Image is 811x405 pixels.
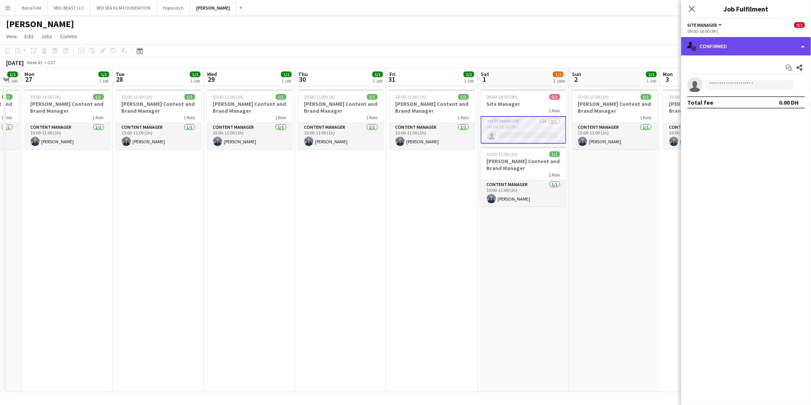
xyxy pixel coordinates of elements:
span: 1/1 [367,94,378,100]
app-job-card: 10:00-11:00 (1h)1/1[PERSON_NAME] Content and Brand Manager1 RoleContent Manager1/110:00-11:00 (1h... [663,89,749,149]
app-job-card: 09:00-18:00 (9h)0/1Site Manager1 RoleSite Manager12A0/109:00-18:00 (9h) [481,89,566,144]
app-card-role: Content Manager1/110:00-11:00 (1h)[PERSON_NAME] [116,123,201,149]
h3: Job Fulfilment [681,4,811,14]
div: 09:00-18:00 (9h) [687,28,805,34]
span: View [6,33,17,40]
span: 27 [23,75,34,84]
h3: [PERSON_NAME] Content and Brand Manager [298,100,384,114]
span: 1/1 [276,94,286,100]
span: 10:00-11:00 (1h) [396,94,427,100]
span: 1 Role [549,172,560,178]
span: Comms [60,33,77,40]
app-card-role: Content Manager1/110:00-11:00 (1h)[PERSON_NAME] [207,123,292,149]
span: 1/1 [2,94,13,100]
app-job-card: 10:00-11:00 (1h)1/1[PERSON_NAME] Content and Brand Manager1 RoleContent Manager1/110:00-11:00 (1h... [207,89,292,149]
app-card-role: Content Manager1/110:00-11:00 (1h)[PERSON_NAME] [389,123,475,149]
span: Fri [389,71,396,78]
span: 1 Role [2,115,13,120]
div: 0.00 DH [779,99,799,106]
app-card-role: Content Manager1/110:00-11:00 (1h)[PERSON_NAME] [481,180,566,206]
app-job-card: 10:00-11:00 (1h)1/1[PERSON_NAME] Content and Brand Manager1 RoleContent Manager1/110:00-11:00 (1h... [24,89,110,149]
span: Mon [24,71,34,78]
span: Wed [207,71,217,78]
span: 1/2 [553,71,564,77]
span: 1 Role [640,115,651,120]
span: 10:00-11:00 (1h) [487,151,518,157]
h3: [PERSON_NAME] Content and Brand Manager [389,100,475,114]
a: View [3,31,20,41]
app-card-role: Content Manager1/110:00-11:00 (1h)[PERSON_NAME] [572,123,658,149]
span: 0/1 [549,94,560,100]
div: 1 Job [8,78,18,84]
span: Site Manager [687,22,717,28]
span: 30 [297,75,308,84]
span: 29 [206,75,217,84]
span: 1/1 [641,94,651,100]
button: MDL BEAST LLC [48,0,90,15]
button: Site Manager [687,22,723,28]
span: 1/1 [464,71,474,77]
div: GST [47,60,55,65]
span: 10:00-11:00 (1h) [213,94,244,100]
span: Sat [481,71,489,78]
span: Thu [298,71,308,78]
span: 1/1 [458,94,469,100]
app-card-role: Content Manager1/110:00-11:00 (1h)[PERSON_NAME] [663,123,749,149]
app-card-role: Content Manager1/110:00-11:00 (1h)[PERSON_NAME] [24,123,110,149]
h3: [PERSON_NAME] Content and Brand Manager [663,100,749,114]
span: 10:00-11:00 (1h) [31,94,61,100]
div: 1 Job [373,78,383,84]
span: 1 [480,75,489,84]
span: 10:00-11:00 (1h) [578,94,609,100]
span: 0/1 [794,22,805,28]
span: 10:00-11:00 (1h) [122,94,153,100]
div: Total fee [687,99,713,106]
div: 1 Job [190,78,200,84]
span: 1 Role [458,115,469,120]
span: 3 [662,75,673,84]
span: 1/1 [281,71,292,77]
a: Comms [57,31,80,41]
span: 28 [115,75,124,84]
span: Edit [24,33,33,40]
span: 1 Role [367,115,378,120]
div: Confirmed [681,37,811,55]
app-job-card: 10:00-11:00 (1h)1/1[PERSON_NAME] Content and Brand Manager1 RoleContent Manager1/110:00-11:00 (1h... [389,89,475,149]
div: 1 Job [99,78,109,84]
span: Jobs [41,33,52,40]
span: 1/1 [372,71,383,77]
span: 1/1 [93,94,104,100]
span: 1/1 [184,94,195,100]
app-job-card: 10:00-11:00 (1h)1/1[PERSON_NAME] Content and Brand Manager1 RoleContent Manager1/110:00-11:00 (1h... [572,89,658,149]
span: 1 Role [549,108,560,113]
span: 1 Role [184,115,195,120]
span: 1/1 [646,71,657,77]
a: Jobs [38,31,55,41]
h3: [PERSON_NAME] Content and Brand Manager [572,100,658,114]
h1: [PERSON_NAME] [6,18,74,30]
div: 1 Job [281,78,291,84]
h3: [PERSON_NAME] Content and Brand Manager [207,100,292,114]
button: Hopscotch [157,0,190,15]
span: 09:00-18:00 (9h) [487,94,518,100]
app-card-role: Site Manager12A0/109:00-18:00 (9h) [481,116,566,144]
app-card-role: Content Manager1/110:00-11:00 (1h)[PERSON_NAME] [298,123,384,149]
span: Week 43 [25,60,44,65]
span: 1/1 [99,71,109,77]
app-job-card: 10:00-11:00 (1h)1/1[PERSON_NAME] Content and Brand Manager1 RoleContent Manager1/110:00-11:00 (1h... [298,89,384,149]
app-job-card: 10:00-11:00 (1h)1/1[PERSON_NAME] Content and Brand Manager1 RoleContent Manager1/110:00-11:00 (1h... [481,147,566,206]
span: 1 Role [93,115,104,120]
button: [PERSON_NAME] [190,0,236,15]
span: Tue [116,71,124,78]
h3: Site Manager [481,100,566,107]
span: 1/1 [7,71,18,77]
span: 1/1 [190,71,200,77]
span: 10:00-11:00 (1h) [304,94,335,100]
a: Edit [21,31,36,41]
span: 1 Role [275,115,286,120]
